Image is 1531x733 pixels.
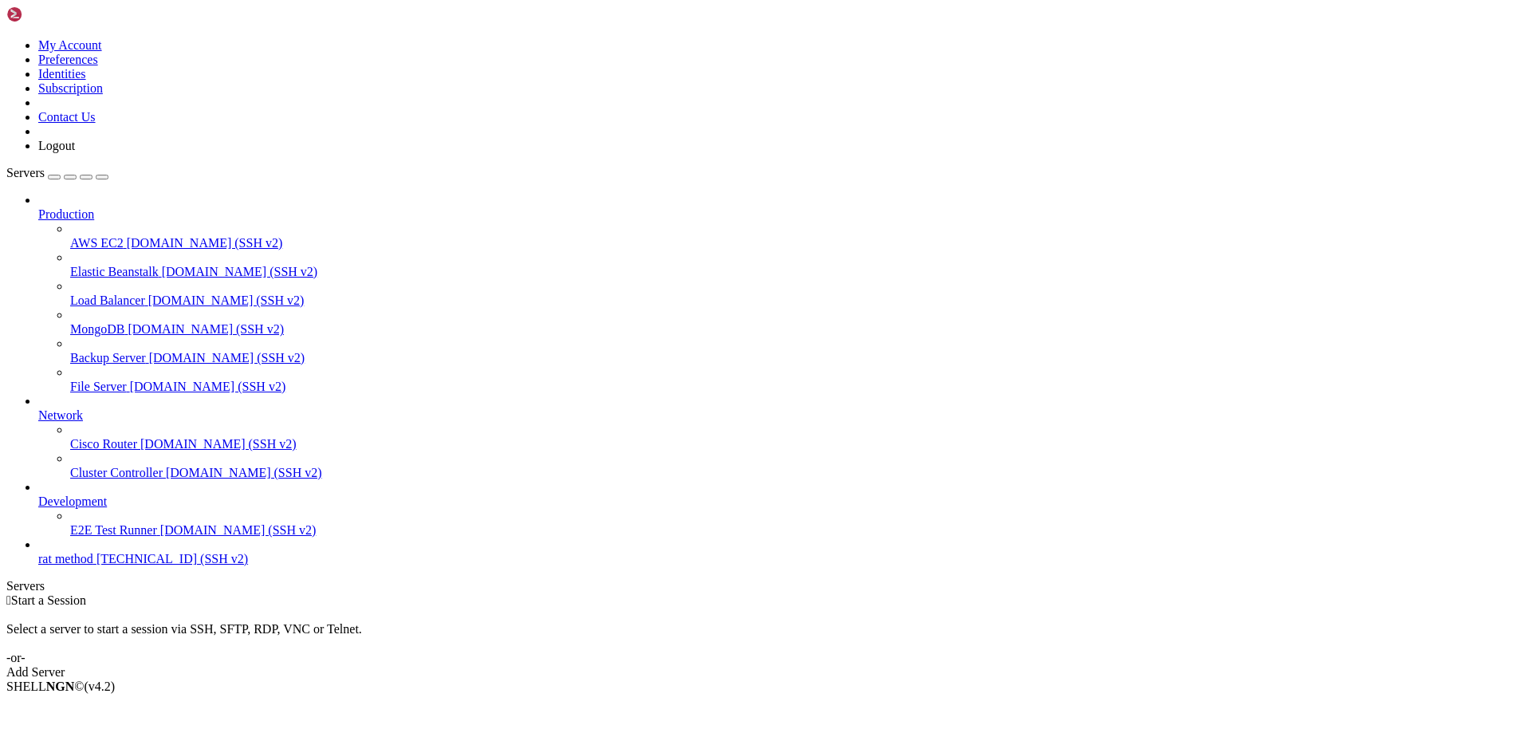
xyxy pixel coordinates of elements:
[6,680,115,693] span: SHELL ©
[70,437,137,451] span: Cisco Router
[70,294,145,307] span: Load Balancer
[6,6,98,22] img: Shellngn
[70,265,159,278] span: Elastic Beanstalk
[160,523,317,537] span: [DOMAIN_NAME] (SSH v2)
[70,236,1525,250] a: AWS EC2 [DOMAIN_NAME] (SSH v2)
[38,394,1525,480] li: Network
[38,207,94,221] span: Production
[70,466,1525,480] a: Cluster Controller [DOMAIN_NAME] (SSH v2)
[38,110,96,124] a: Contact Us
[38,193,1525,394] li: Production
[70,380,1525,394] a: File Server [DOMAIN_NAME] (SSH v2)
[149,351,305,365] span: [DOMAIN_NAME] (SSH v2)
[6,593,11,607] span: 
[38,552,1525,566] a: rat method [TECHNICAL_ID] (SSH v2)
[38,207,1525,222] a: Production
[38,552,93,566] span: rat method
[70,222,1525,250] li: AWS EC2 [DOMAIN_NAME] (SSH v2)
[70,437,1525,451] a: Cisco Router [DOMAIN_NAME] (SSH v2)
[46,680,75,693] b: NGN
[38,139,75,152] a: Logout
[70,351,1525,365] a: Backup Server [DOMAIN_NAME] (SSH v2)
[38,408,1525,423] a: Network
[11,593,86,607] span: Start a Session
[70,523,1525,538] a: E2E Test Runner [DOMAIN_NAME] (SSH v2)
[70,365,1525,394] li: File Server [DOMAIN_NAME] (SSH v2)
[96,552,248,566] span: [TECHNICAL_ID] (SSH v2)
[38,495,107,508] span: Development
[38,81,103,95] a: Subscription
[6,166,45,179] span: Servers
[70,236,124,250] span: AWS EC2
[6,579,1525,593] div: Servers
[70,265,1525,279] a: Elastic Beanstalk [DOMAIN_NAME] (SSH v2)
[6,166,108,179] a: Servers
[140,437,297,451] span: [DOMAIN_NAME] (SSH v2)
[166,466,322,479] span: [DOMAIN_NAME] (SSH v2)
[70,294,1525,308] a: Load Balancer [DOMAIN_NAME] (SSH v2)
[6,665,1525,680] div: Add Server
[148,294,305,307] span: [DOMAIN_NAME] (SSH v2)
[130,380,286,393] span: [DOMAIN_NAME] (SSH v2)
[127,236,283,250] span: [DOMAIN_NAME] (SSH v2)
[70,380,127,393] span: File Server
[38,495,1525,509] a: Development
[6,608,1525,665] div: Select a server to start a session via SSH, SFTP, RDP, VNC or Telnet. -or-
[38,38,102,52] a: My Account
[70,451,1525,480] li: Cluster Controller [DOMAIN_NAME] (SSH v2)
[70,279,1525,308] li: Load Balancer [DOMAIN_NAME] (SSH v2)
[38,408,83,422] span: Network
[70,322,1525,337] a: MongoDB [DOMAIN_NAME] (SSH v2)
[70,322,124,336] span: MongoDB
[162,265,318,278] span: [DOMAIN_NAME] (SSH v2)
[85,680,116,693] span: 4.2.0
[70,351,146,365] span: Backup Server
[70,423,1525,451] li: Cisco Router [DOMAIN_NAME] (SSH v2)
[70,523,157,537] span: E2E Test Runner
[38,480,1525,538] li: Development
[70,308,1525,337] li: MongoDB [DOMAIN_NAME] (SSH v2)
[128,322,284,336] span: [DOMAIN_NAME] (SSH v2)
[70,250,1525,279] li: Elastic Beanstalk [DOMAIN_NAME] (SSH v2)
[38,538,1525,566] li: rat method [TECHNICAL_ID] (SSH v2)
[70,337,1525,365] li: Backup Server [DOMAIN_NAME] (SSH v2)
[38,67,86,81] a: Identities
[70,466,163,479] span: Cluster Controller
[70,509,1525,538] li: E2E Test Runner [DOMAIN_NAME] (SSH v2)
[38,53,98,66] a: Preferences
